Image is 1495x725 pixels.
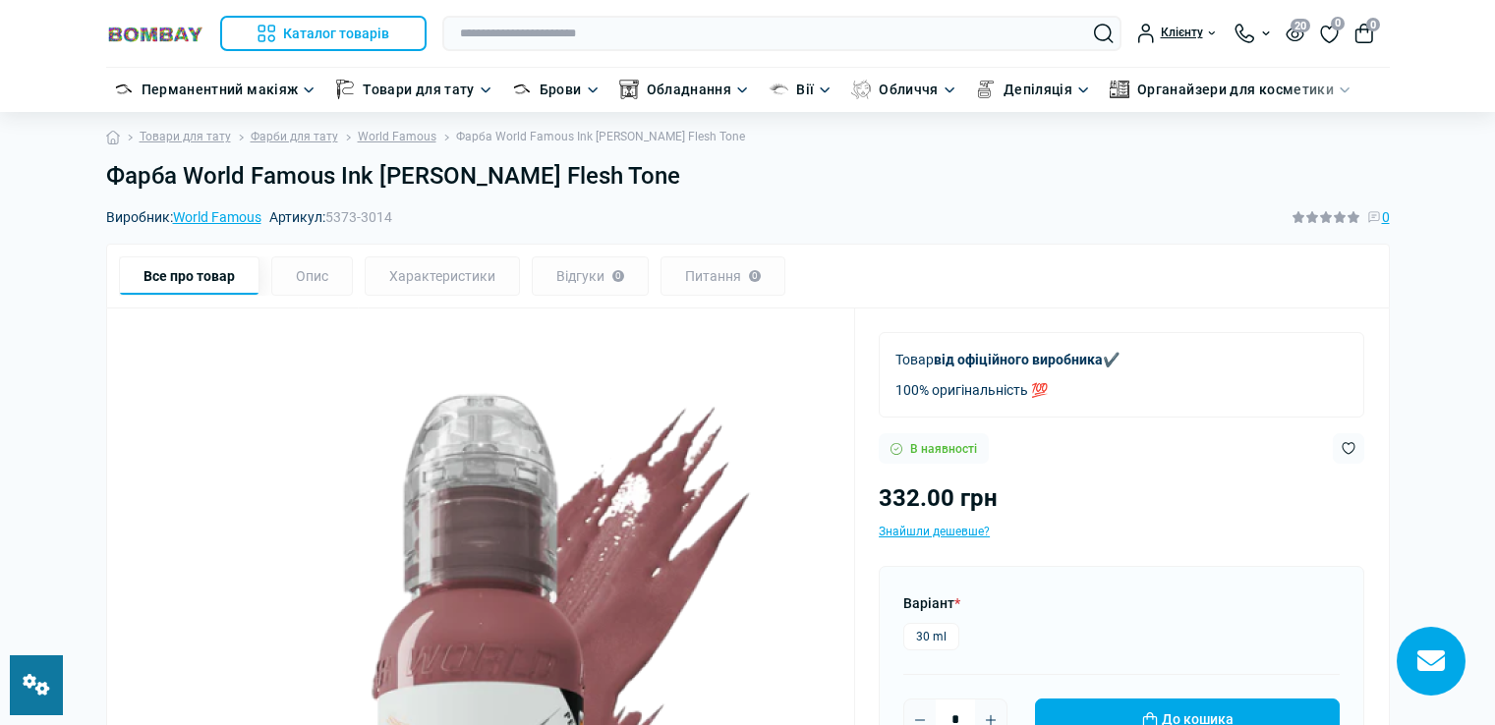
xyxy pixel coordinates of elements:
div: Опис [271,256,353,296]
button: Wishlist button [1333,433,1364,464]
img: BOMBAY [106,25,204,43]
h1: Фарба World Famous Ink [PERSON_NAME] Flesh Tone [106,162,1390,191]
a: Перманентний макіяж [142,79,299,100]
a: Фарби для тату [251,128,338,146]
span: 0 [1366,18,1380,31]
label: Варіант [903,592,960,614]
div: Все про товар [119,256,259,296]
img: Депіляція [976,80,996,99]
li: Фарба World Famous Ink [PERSON_NAME] Flesh Tone [436,128,745,146]
span: Виробник: [106,210,261,224]
img: Обличчя [851,80,871,99]
span: 332.00 грн [879,484,998,512]
a: Товари для тату [140,128,231,146]
span: Знайшли дешевше? [879,525,990,538]
label: 30 ml [903,623,959,650]
div: В наявності [879,433,989,464]
span: 0 [1331,17,1345,30]
span: 0 [1382,206,1390,228]
img: Товари для тату [335,80,355,99]
div: Відгуки [532,256,649,296]
img: Брови [512,80,532,99]
a: World Famous [358,128,436,146]
span: 20 [1291,19,1310,32]
img: Вії [769,80,788,99]
a: Депіляція [1004,79,1072,100]
span: Артикул: [269,210,392,224]
a: Товари для тату [363,79,474,100]
a: Обличчя [879,79,939,100]
img: Органайзери для косметики [1110,80,1129,99]
img: Перманентний макіяж [114,80,134,99]
div: Характеристики [365,256,520,296]
a: Брови [540,79,582,100]
nav: breadcrumb [106,112,1390,162]
a: 0 [1320,23,1339,44]
a: Обладнання [647,79,732,100]
a: World Famous [173,209,261,225]
a: Органайзери для косметики [1137,79,1334,100]
button: Каталог товарів [220,16,428,51]
p: Товар ✔️ [895,349,1120,370]
span: 5373-3014 [325,209,392,225]
button: Search [1094,24,1114,43]
p: 100% оригінальність 💯 [895,379,1120,401]
b: від офіційного виробника [934,352,1103,367]
a: Вії [796,79,814,100]
div: Питання [661,256,785,296]
button: 0 [1354,24,1374,43]
button: 20 [1286,25,1304,41]
img: Обладнання [619,80,639,99]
